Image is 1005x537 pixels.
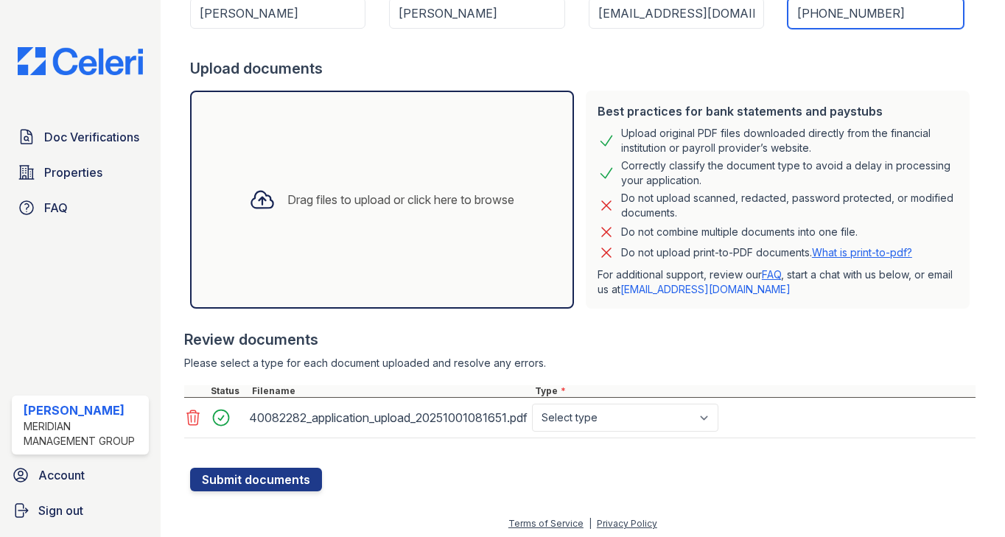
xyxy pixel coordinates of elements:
div: [PERSON_NAME] [24,401,143,419]
span: Account [38,466,85,484]
div: Correctly classify the document type to avoid a delay in processing your application. [621,158,958,188]
div: Review documents [184,329,976,350]
div: Meridian Management Group [24,419,143,449]
div: Filename [249,385,532,397]
span: Sign out [38,502,83,519]
div: Best practices for bank statements and paystubs [598,102,958,120]
a: Privacy Policy [597,518,657,529]
img: CE_Logo_Blue-a8612792a0a2168367f1c8372b55b34899dd931a85d93a1a3d3e32e68fde9ad4.png [6,47,155,75]
a: Terms of Service [508,518,584,529]
div: Upload documents [190,58,976,79]
a: FAQ [762,268,781,281]
a: FAQ [12,193,149,222]
a: Properties [12,158,149,187]
p: For additional support, review our , start a chat with us below, or email us at [598,267,958,297]
span: Properties [44,164,102,181]
button: Submit documents [190,468,322,491]
a: Account [6,460,155,490]
div: Status [208,385,249,397]
a: Sign out [6,496,155,525]
div: Do not upload scanned, redacted, password protected, or modified documents. [621,191,958,220]
div: Do not combine multiple documents into one file. [621,223,858,241]
div: Drag files to upload or click here to browse [287,191,514,208]
div: Type [532,385,976,397]
div: Please select a type for each document uploaded and resolve any errors. [184,356,976,371]
a: [EMAIL_ADDRESS][DOMAIN_NAME] [620,283,791,295]
a: Doc Verifications [12,122,149,152]
a: What is print-to-pdf? [812,246,912,259]
div: Upload original PDF files downloaded directly from the financial institution or payroll provider’... [621,126,958,155]
div: | [589,518,592,529]
div: 40082282_application_upload_20251001081651.pdf [249,406,526,429]
p: Do not upload print-to-PDF documents. [621,245,912,260]
span: Doc Verifications [44,128,139,146]
span: FAQ [44,199,68,217]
